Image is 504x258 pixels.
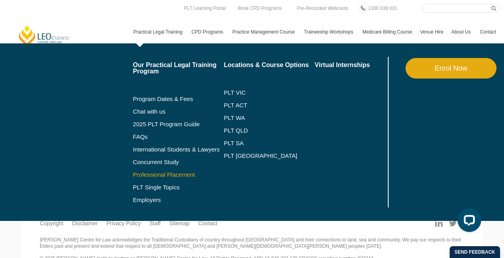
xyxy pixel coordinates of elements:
a: Staff [149,220,161,227]
a: CPD Programs [187,21,228,43]
a: Chat with us [133,108,224,115]
a: Pre-Recorded Webcasts [295,4,350,13]
a: Employers [133,197,224,203]
a: PLT Single Topics [133,184,224,191]
a: Book CPD Programs [236,4,283,13]
a: About Us [447,21,476,43]
a: Locations & Course Options [224,62,315,68]
a: [PERSON_NAME] Centre for Law [18,25,70,47]
a: PLT Learning Portal [182,4,228,13]
a: International Students & Lawyers [133,146,224,153]
a: Practice Management Course [228,21,300,43]
a: Professional Placement [133,172,224,178]
a: Copyright [40,220,63,227]
a: FAQs [133,134,224,140]
a: Virtual Internships [315,62,386,68]
a: Contact [198,220,217,227]
a: PLT ACT [224,102,315,108]
a: PLT [GEOGRAPHIC_DATA] [224,153,315,159]
a: Sitemap [169,220,189,227]
a: Venue Hire [416,21,447,43]
a: Practical Legal Training [130,21,188,43]
a: Medicare Billing Course [358,21,416,43]
a: Contact [476,21,500,43]
iframe: LiveChat chat widget [451,205,484,238]
a: 2025 PLT Program Guide [133,121,204,127]
a: Program Dates & Fees [133,96,224,102]
a: Privacy Policy [106,220,141,227]
a: Enrol Now [406,58,497,79]
a: Concurrent Study [133,159,224,165]
a: Our Practical Legal Training Program [133,62,224,75]
span: 1300 039 031 [368,6,397,11]
a: Disclaimer [72,220,98,227]
a: PLT WA [224,115,295,121]
a: Traineeship Workshops [300,21,358,43]
a: PLT VIC [224,90,315,96]
a: 1300 039 031 [366,4,399,13]
a: PLT SA [224,140,315,146]
a: PLT QLD [224,127,315,134]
